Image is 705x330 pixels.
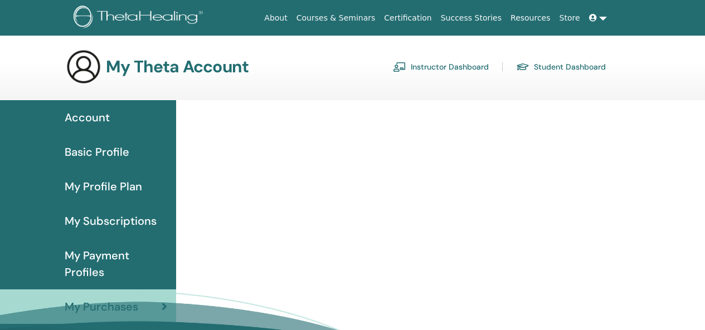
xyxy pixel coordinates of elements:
[65,213,157,229] span: My Subscriptions
[555,8,585,28] a: Store
[516,62,529,72] img: graduation-cap.svg
[65,144,129,160] span: Basic Profile
[393,62,406,72] img: chalkboard-teacher.svg
[65,109,110,126] span: Account
[380,8,436,28] a: Certification
[516,58,606,76] a: Student Dashboard
[65,178,142,195] span: My Profile Plan
[65,247,167,280] span: My Payment Profiles
[292,8,380,28] a: Courses & Seminars
[260,8,291,28] a: About
[436,8,506,28] a: Success Stories
[66,49,101,85] img: generic-user-icon.jpg
[506,8,555,28] a: Resources
[106,57,249,77] h3: My Theta Account
[393,58,489,76] a: Instructor Dashboard
[74,6,207,31] img: logo.png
